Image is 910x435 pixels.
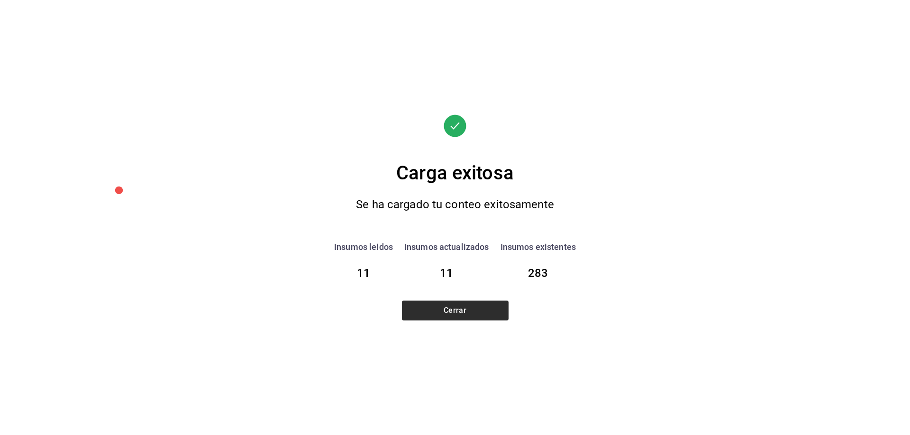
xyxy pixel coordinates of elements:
div: 11 [334,265,393,282]
div: Se ha cargado tu conteo exitosamente [331,195,579,214]
div: 283 [500,265,576,282]
div: Insumos existentes [500,240,576,253]
button: Cerrar [402,301,509,320]
div: Insumos actualizados [404,240,489,253]
div: Carga exitosa [313,159,597,187]
div: 11 [404,265,489,282]
div: Insumos leidos [334,240,393,253]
